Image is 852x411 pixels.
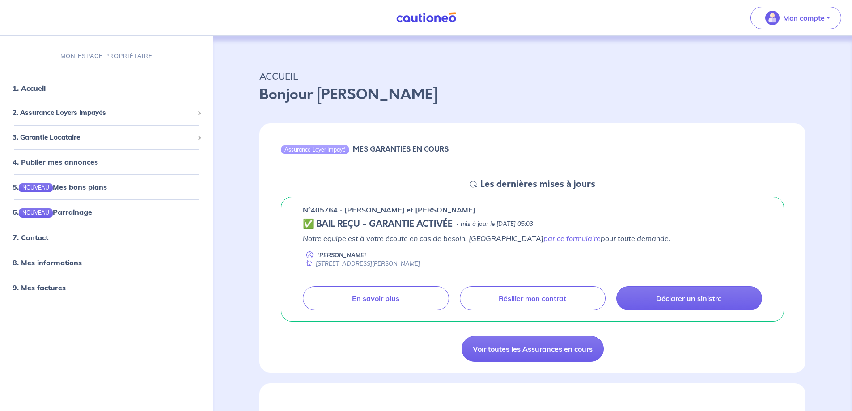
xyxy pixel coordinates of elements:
[13,157,98,166] a: 4. Publier mes annonces
[13,233,48,242] a: 7. Contact
[4,278,209,296] div: 9. Mes factures
[13,208,92,216] a: 6.NOUVEAUParrainage
[4,228,209,246] div: 7. Contact
[543,234,601,243] a: par ce formulaire
[13,258,82,267] a: 8. Mes informations
[4,104,209,122] div: 2. Assurance Loyers Impayés
[13,132,194,143] span: 3. Garantie Locataire
[480,179,595,190] h5: Les dernières mises à jours
[4,129,209,146] div: 3. Garantie Locataire
[13,283,66,292] a: 9. Mes factures
[352,294,399,303] p: En savoir plus
[303,233,762,244] p: Notre équipe est à votre écoute en cas de besoin. [GEOGRAPHIC_DATA] pour toute demande.
[456,220,533,229] p: - mis à jour le [DATE] 05:03
[259,68,805,84] p: ACCUEIL
[783,13,825,23] p: Mon compte
[303,219,762,229] div: state: CONTRACT-VALIDATED, Context: ,MAYBE-CERTIFICATE,,LESSOR-DOCUMENTS,IS-ODEALIM
[4,203,209,221] div: 6.NOUVEAUParrainage
[765,11,780,25] img: illu_account_valid_menu.svg
[303,286,449,310] a: En savoir plus
[460,286,606,310] a: Résilier mon contrat
[462,336,604,362] a: Voir toutes les Assurances en cours
[281,145,349,154] div: Assurance Loyer Impayé
[4,79,209,97] div: 1. Accueil
[317,251,366,259] p: [PERSON_NAME]
[259,84,805,106] p: Bonjour [PERSON_NAME]
[4,253,209,271] div: 8. Mes informations
[303,204,475,215] p: n°405764 - [PERSON_NAME] et [PERSON_NAME]
[13,108,194,118] span: 2. Assurance Loyers Impayés
[750,7,841,29] button: illu_account_valid_menu.svgMon compte
[656,294,722,303] p: Déclarer un sinistre
[353,145,449,153] h6: MES GARANTIES EN COURS
[616,286,762,310] a: Déclarer un sinistre
[13,182,107,191] a: 5.NOUVEAUMes bons plans
[303,259,420,268] div: [STREET_ADDRESS][PERSON_NAME]
[60,52,153,60] p: MON ESPACE PROPRIÉTAIRE
[13,84,46,93] a: 1. Accueil
[4,153,209,171] div: 4. Publier mes annonces
[4,178,209,196] div: 5.NOUVEAUMes bons plans
[499,294,566,303] p: Résilier mon contrat
[303,219,453,229] h5: ✅ BAIL REÇU - GARANTIE ACTIVÉE
[393,12,460,23] img: Cautioneo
